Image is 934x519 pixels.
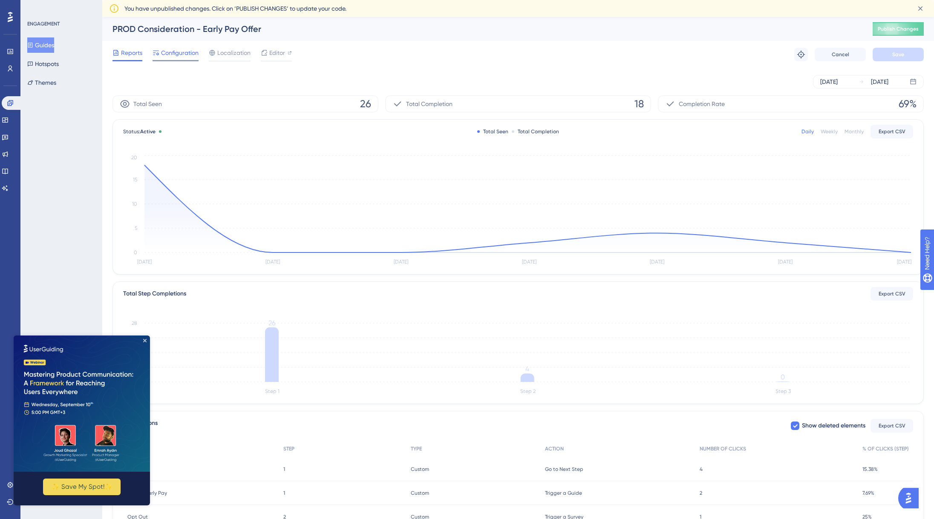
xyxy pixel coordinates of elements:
[112,23,851,35] div: PROD Consideration - Early Pay Offer
[265,259,280,265] tspan: [DATE]
[269,48,285,58] span: Editor
[873,22,924,36] button: Publish Changes
[406,99,453,109] span: Total Completion
[283,490,285,496] span: 1
[778,259,793,265] tspan: [DATE]
[545,490,582,496] span: Trigger a Guide
[899,97,917,111] span: 69%
[411,466,429,473] span: Custom
[801,128,814,135] div: Daily
[411,490,429,496] span: Custom
[394,259,408,265] tspan: [DATE]
[700,466,703,473] span: 4
[892,51,904,58] span: Save
[525,365,529,373] tspan: 4
[879,290,905,297] span: Export CSV
[121,48,142,58] span: Reports
[650,259,664,265] tspan: [DATE]
[879,422,905,429] span: Export CSV
[873,48,924,61] button: Save
[135,225,137,231] tspan: 5
[133,335,137,341] tspan: 21
[133,99,162,109] span: Total Seen
[781,373,785,381] tspan: 0
[775,388,791,394] tspan: Step 3
[268,319,275,327] tspan: 26
[802,421,865,431] span: Show deleted elements
[522,259,536,265] tspan: [DATE]
[897,259,911,265] tspan: [DATE]
[137,259,152,265] tspan: [DATE]
[898,485,924,511] iframe: UserGuiding AI Assistant Launcher
[871,77,888,87] div: [DATE]
[131,155,137,161] tspan: 20
[360,97,371,111] span: 26
[133,177,137,183] tspan: 15
[820,77,838,87] div: [DATE]
[512,128,559,135] div: Total Completion
[123,128,156,135] span: Status:
[217,48,251,58] span: Localization
[700,490,702,496] span: 2
[27,75,56,90] button: Themes
[679,99,725,109] span: Completion Rate
[124,3,346,14] span: You have unpublished changes. Click on ‘PUBLISH CHANGES’ to update your code.
[871,287,913,301] button: Export CSV
[123,289,186,299] div: Total Step Completions
[20,2,53,12] span: Need Help?
[832,51,849,58] span: Cancel
[130,3,133,7] div: Close Preview
[283,445,294,452] span: STEP
[161,48,199,58] span: Configuration
[29,143,107,160] button: ✨ Save My Spot!✨
[27,56,59,72] button: Hotspots
[134,249,137,255] tspan: 0
[878,26,919,32] span: Publish Changes
[132,320,137,326] tspan: 28
[871,125,913,138] button: Export CSV
[879,128,905,135] span: Export CSV
[862,445,909,452] span: % OF CLICKS (STEP)
[132,201,137,207] tspan: 10
[700,445,746,452] span: NUMBER OF CLICKS
[140,129,156,135] span: Active
[27,20,60,27] div: ENGAGEMENT
[821,128,838,135] div: Weekly
[862,466,878,473] span: 15.38%
[545,466,583,473] span: Go to Next Step
[27,37,54,53] button: Guides
[265,388,280,394] tspan: Step 1
[845,128,864,135] div: Monthly
[634,97,644,111] span: 18
[283,466,285,473] span: 1
[815,48,866,61] button: Cancel
[477,128,508,135] div: Total Seen
[545,445,564,452] span: ACTION
[411,445,422,452] span: TYPE
[871,419,913,433] button: Export CSV
[862,490,874,496] span: 7.69%
[520,388,536,394] tspan: Step 2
